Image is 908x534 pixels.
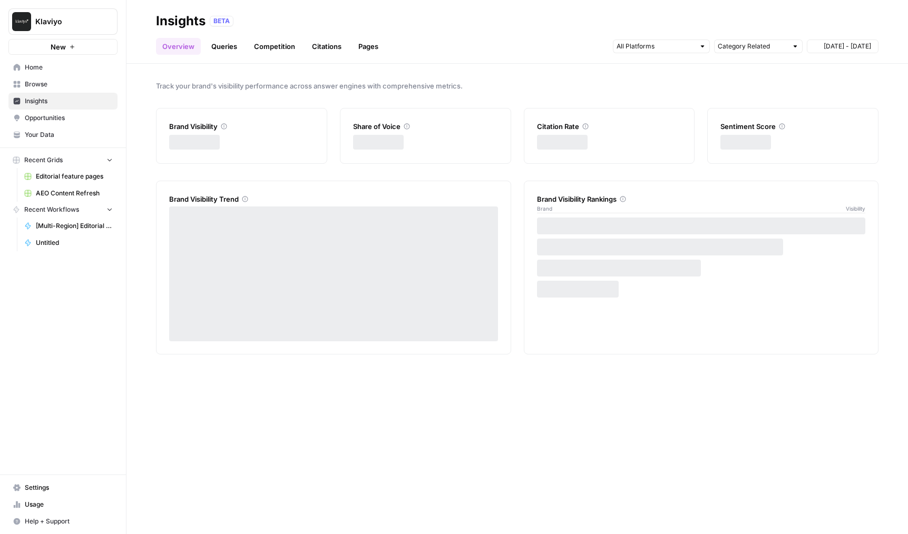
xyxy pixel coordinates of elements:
a: Queries [205,38,243,55]
div: Brand Visibility Rankings [537,194,866,204]
span: Help + Support [25,517,113,526]
div: Sentiment Score [720,121,865,132]
input: All Platforms [617,41,695,52]
img: Klaviyo Logo [12,12,31,31]
span: Usage [25,500,113,509]
div: Brand Visibility Trend [169,194,498,204]
button: New [8,39,118,55]
button: Help + Support [8,513,118,530]
button: [DATE] - [DATE] [807,39,878,53]
span: [DATE] - [DATE] [824,42,871,51]
span: Home [25,63,113,72]
a: Overview [156,38,201,55]
a: Your Data [8,126,118,143]
span: Settings [25,483,113,492]
div: Insights [156,13,206,29]
span: AEO Content Refresh [36,189,113,198]
span: Editorial feature pages [36,172,113,181]
span: Opportunities [25,113,113,123]
a: Citations [306,38,348,55]
button: Workspace: Klaviyo [8,8,118,35]
div: Share of Voice [353,121,498,132]
a: Settings [8,479,118,496]
a: Competition [248,38,301,55]
a: Pages [352,38,385,55]
a: Home [8,59,118,76]
a: Untitled [19,234,118,251]
a: Editorial feature pages [19,168,118,185]
a: Insights [8,93,118,110]
span: Recent Workflows [24,205,79,214]
a: [Multi-Region] Editorial feature page [19,217,118,234]
span: Recent Grids [24,155,63,165]
span: Brand [537,204,552,213]
span: Visibility [846,204,865,213]
div: Brand Visibility [169,121,314,132]
div: Citation Rate [537,121,682,132]
a: Usage [8,496,118,513]
a: Opportunities [8,110,118,126]
a: AEO Content Refresh [19,185,118,202]
a: Browse [8,76,118,93]
button: Recent Grids [8,152,118,168]
input: Category Related [718,41,787,52]
button: Recent Workflows [8,202,118,217]
span: Track your brand's visibility performance across answer engines with comprehensive metrics. [156,81,878,91]
span: Insights [25,96,113,106]
span: New [51,42,66,52]
div: BETA [210,16,233,26]
span: [Multi-Region] Editorial feature page [36,221,113,231]
span: Klaviyo [35,16,99,27]
span: Browse [25,80,113,89]
span: Your Data [25,130,113,140]
span: Untitled [36,238,113,248]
